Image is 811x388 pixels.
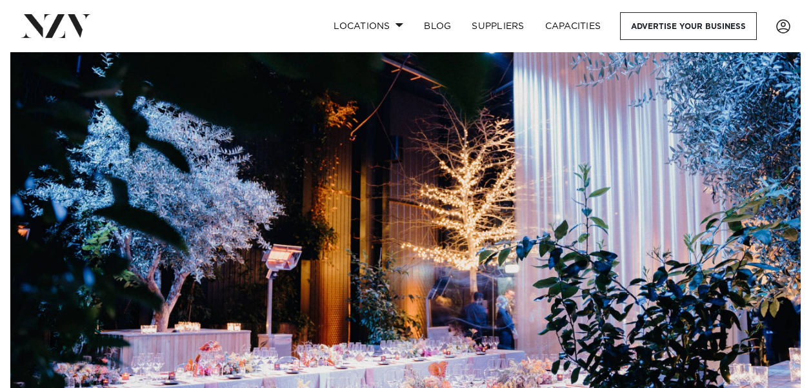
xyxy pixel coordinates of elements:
[21,14,91,37] img: nzv-logo.png
[323,12,414,40] a: Locations
[461,12,534,40] a: SUPPLIERS
[535,12,612,40] a: Capacities
[620,12,757,40] a: Advertise your business
[414,12,461,40] a: BLOG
